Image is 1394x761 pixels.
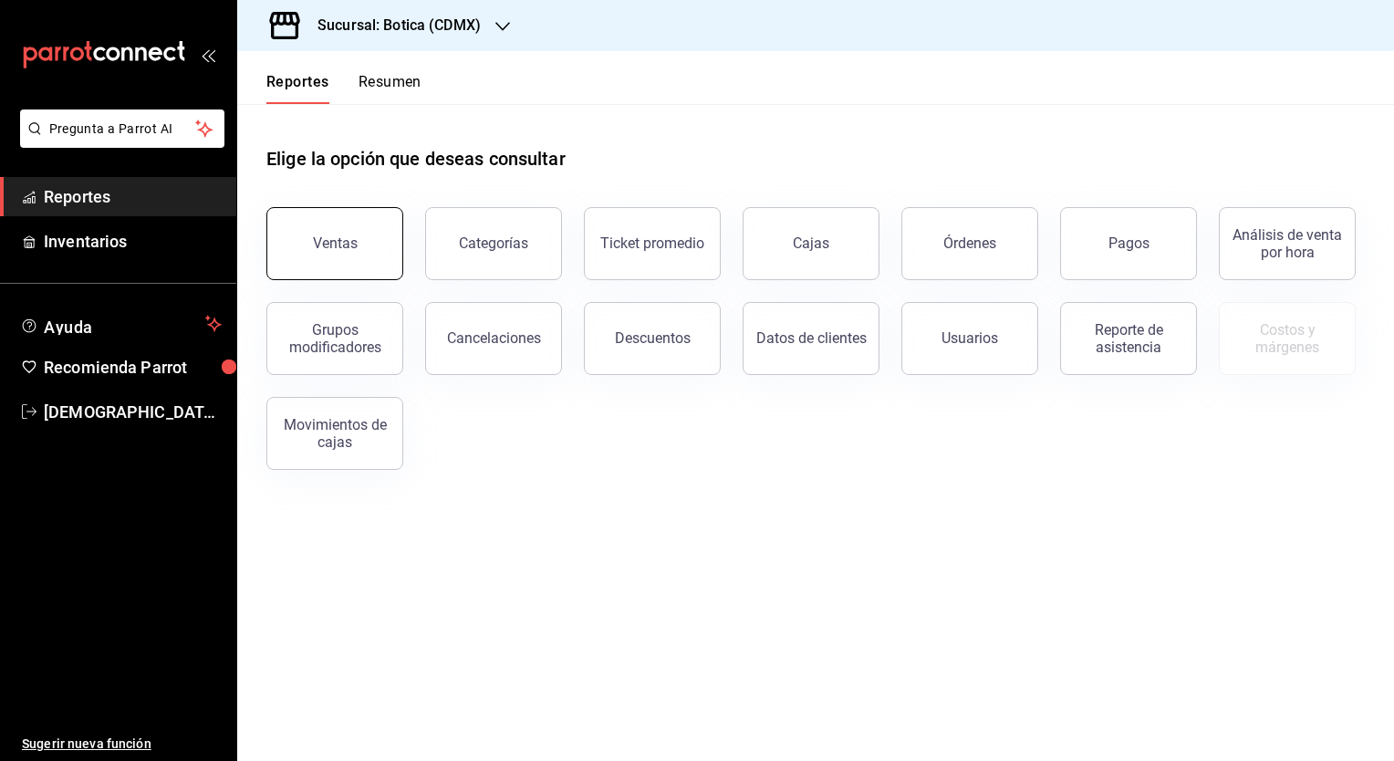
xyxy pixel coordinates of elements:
[584,302,721,375] button: Descuentos
[13,132,224,151] a: Pregunta a Parrot AI
[44,400,222,424] span: [DEMOGRAPHIC_DATA][PERSON_NAME][DATE]
[266,145,566,172] h1: Elige la opción que deseas consultar
[22,735,222,754] span: Sugerir nueva función
[743,207,879,280] a: Cajas
[1072,321,1185,356] div: Reporte de asistencia
[266,73,329,104] button: Reportes
[1060,207,1197,280] button: Pagos
[743,302,879,375] button: Datos de clientes
[44,229,222,254] span: Inventarios
[1108,235,1150,252] div: Pagos
[49,120,196,139] span: Pregunta a Parrot AI
[44,355,222,380] span: Recomienda Parrot
[44,184,222,209] span: Reportes
[901,302,1038,375] button: Usuarios
[901,207,1038,280] button: Órdenes
[1219,302,1356,375] button: Contrata inventarios para ver este reporte
[201,47,215,62] button: open_drawer_menu
[1219,207,1356,280] button: Análisis de venta por hora
[941,329,998,347] div: Usuarios
[278,416,391,451] div: Movimientos de cajas
[20,109,224,148] button: Pregunta a Parrot AI
[1231,321,1344,356] div: Costos y márgenes
[266,397,403,470] button: Movimientos de cajas
[278,321,391,356] div: Grupos modificadores
[584,207,721,280] button: Ticket promedio
[266,302,403,375] button: Grupos modificadores
[756,329,867,347] div: Datos de clientes
[459,235,528,252] div: Categorías
[266,207,403,280] button: Ventas
[600,235,704,252] div: Ticket promedio
[447,329,541,347] div: Cancelaciones
[44,313,198,335] span: Ayuda
[425,207,562,280] button: Categorías
[313,235,358,252] div: Ventas
[943,235,996,252] div: Órdenes
[1231,226,1344,261] div: Análisis de venta por hora
[303,15,481,36] h3: Sucursal: Botica (CDMX)
[266,73,421,104] div: navigation tabs
[793,233,830,255] div: Cajas
[1060,302,1197,375] button: Reporte de asistencia
[425,302,562,375] button: Cancelaciones
[615,329,691,347] div: Descuentos
[359,73,421,104] button: Resumen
